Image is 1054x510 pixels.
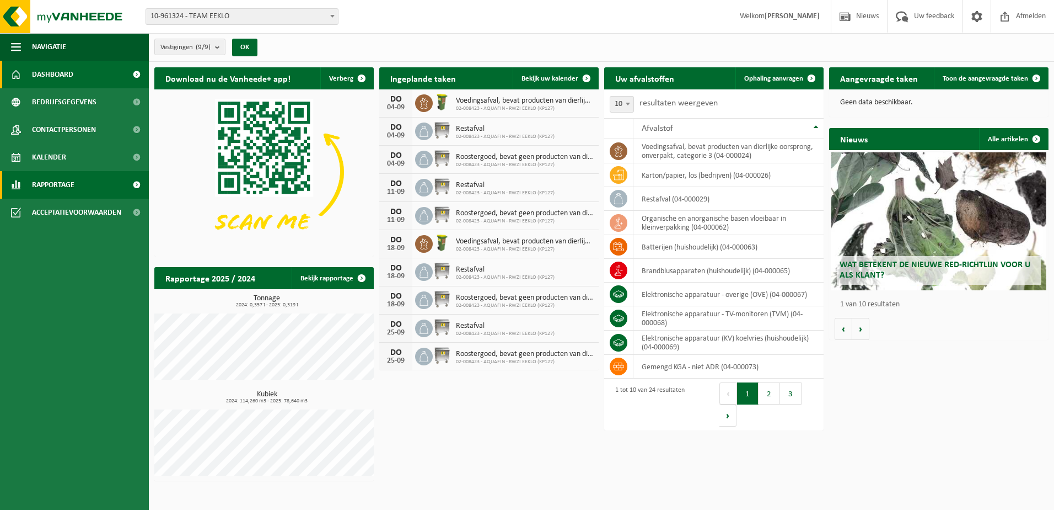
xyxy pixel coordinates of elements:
td: karton/papier, los (bedrijven) (04-000026) [633,163,824,187]
img: WB-1100-GAL-GY-01 [433,346,451,365]
div: 11-09 [385,188,407,196]
a: Wat betekent de nieuwe RED-richtlijn voor u als klant? [831,152,1046,290]
label: resultaten weergeven [639,99,718,108]
span: Verberg [329,75,353,82]
div: DO [385,292,407,301]
h3: Kubiek [160,391,374,404]
div: DO [385,320,407,329]
div: DO [385,208,407,216]
button: Volgende [852,318,869,340]
span: 10-961324 - TEAM EEKLO [146,9,338,24]
span: Voedingsafval, bevat producten van dierlijke oorsprong, onverpakt, categorie 3 [456,97,593,105]
span: 2024: 0,357 t - 2025: 0,319 t [160,302,374,308]
span: Bekijk uw kalender [521,75,578,82]
td: batterijen (huishoudelijk) (04-000063) [633,235,824,259]
a: Alle artikelen [979,128,1047,150]
span: Afvalstof [642,124,673,133]
span: Restafval [456,322,555,331]
span: 2024: 114,260 m3 - 2025: 78,640 m3 [160,399,374,404]
span: Kalender [32,144,66,171]
td: voedingsafval, bevat producten van dierlijke oorsprong, onverpakt, categorie 3 (04-000024) [633,139,824,163]
img: WB-0060-HPE-GN-50 [433,233,451,252]
button: Next [719,405,736,427]
h2: Uw afvalstoffen [604,67,685,89]
a: Bekijk rapportage [292,267,373,289]
h2: Nieuws [829,128,879,150]
button: Previous [719,382,737,405]
div: DO [385,348,407,357]
span: 10 [610,96,634,113]
div: 11-09 [385,216,407,224]
span: 02-008423 - AQUAFIN - RWZI EEKLO (KP127) [456,359,593,365]
img: WB-0060-HPE-GN-50 [433,93,451,111]
img: WB-1100-GAL-GY-02 [433,318,451,337]
a: Bekijk uw kalender [513,67,598,89]
span: Roostergoed, bevat geen producten van dierlijke oorsprong [456,294,593,302]
span: 02-008423 - AQUAFIN - RWZI EEKLO (KP127) [456,246,593,253]
h2: Download nu de Vanheede+ app! [154,67,302,89]
span: 02-008423 - AQUAFIN - RWZI EEKLO (KP127) [456,105,593,112]
span: 02-008423 - AQUAFIN - RWZI EEKLO (KP127) [456,134,555,140]
div: 04-09 [385,160,407,168]
span: Navigatie [32,33,66,61]
a: Ophaling aanvragen [735,67,822,89]
span: Voedingsafval, bevat producten van dierlijke oorsprong, onverpakt, categorie 3 [456,237,593,246]
span: Toon de aangevraagde taken [943,75,1028,82]
span: Bedrijfsgegevens [32,88,96,116]
div: 04-09 [385,104,407,111]
button: 3 [780,382,802,405]
span: 02-008423 - AQUAFIN - RWZI EEKLO (KP127) [456,302,593,309]
td: restafval (04-000029) [633,187,824,211]
h2: Rapportage 2025 / 2024 [154,267,266,289]
img: WB-1100-GAL-GY-02 [433,177,451,196]
button: Verberg [320,67,373,89]
span: 02-008423 - AQUAFIN - RWZI EEKLO (KP127) [456,162,593,168]
td: elektronische apparatuur - overige (OVE) (04-000067) [633,283,824,306]
div: DO [385,123,407,132]
button: 1 [737,382,759,405]
img: WB-1100-GAL-GY-02 [433,121,451,140]
p: Geen data beschikbaar. [840,99,1037,107]
span: 02-008423 - AQUAFIN - RWZI EEKLO (KP127) [456,274,555,281]
span: 10 [610,97,633,112]
img: WB-1100-GAL-GY-02 [433,262,451,280]
img: Download de VHEPlus App [154,89,374,254]
div: 25-09 [385,357,407,365]
button: Vorige [835,318,852,340]
span: Dashboard [32,61,73,88]
a: Toon de aangevraagde taken [934,67,1047,89]
h2: Ingeplande taken [379,67,467,89]
span: Acceptatievoorwaarden [32,199,121,226]
div: 18-09 [385,245,407,252]
span: Roostergoed, bevat geen producten van dierlijke oorsprong [456,153,593,162]
div: 1 tot 10 van 24 resultaten [610,381,685,428]
td: elektronische apparatuur (KV) koelvries (huishoudelijk) (04-000069) [633,331,824,355]
img: WB-1100-GAL-GY-01 [433,290,451,309]
p: 1 van 10 resultaten [840,301,1043,309]
div: 18-09 [385,301,407,309]
h3: Tonnage [160,295,374,308]
button: 2 [759,382,780,405]
span: 10-961324 - TEAM EEKLO [146,8,338,25]
td: brandblusapparaten (huishoudelijk) (04-000065) [633,259,824,283]
strong: [PERSON_NAME] [765,12,820,20]
span: Wat betekent de nieuwe RED-richtlijn voor u als klant? [840,261,1030,280]
div: 18-09 [385,273,407,280]
button: Vestigingen(9/9) [154,39,225,55]
td: organische en anorganische basen vloeibaar in kleinverpakking (04-000062) [633,211,824,235]
span: 02-008423 - AQUAFIN - RWZI EEKLO (KP127) [456,190,555,196]
span: Contactpersonen [32,116,96,144]
div: DO [385,236,407,245]
span: 02-008423 - AQUAFIN - RWZI EEKLO (KP127) [456,218,593,225]
span: Roostergoed, bevat geen producten van dierlijke oorsprong [456,209,593,218]
div: DO [385,264,407,273]
span: Ophaling aanvragen [744,75,803,82]
span: Vestigingen [160,39,211,56]
span: 02-008423 - AQUAFIN - RWZI EEKLO (KP127) [456,331,555,337]
span: Restafval [456,181,555,190]
img: WB-1100-GAL-GY-01 [433,205,451,224]
count: (9/9) [196,44,211,51]
span: Roostergoed, bevat geen producten van dierlijke oorsprong [456,350,593,359]
span: Restafval [456,125,555,134]
img: WB-1100-GAL-GY-01 [433,149,451,168]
